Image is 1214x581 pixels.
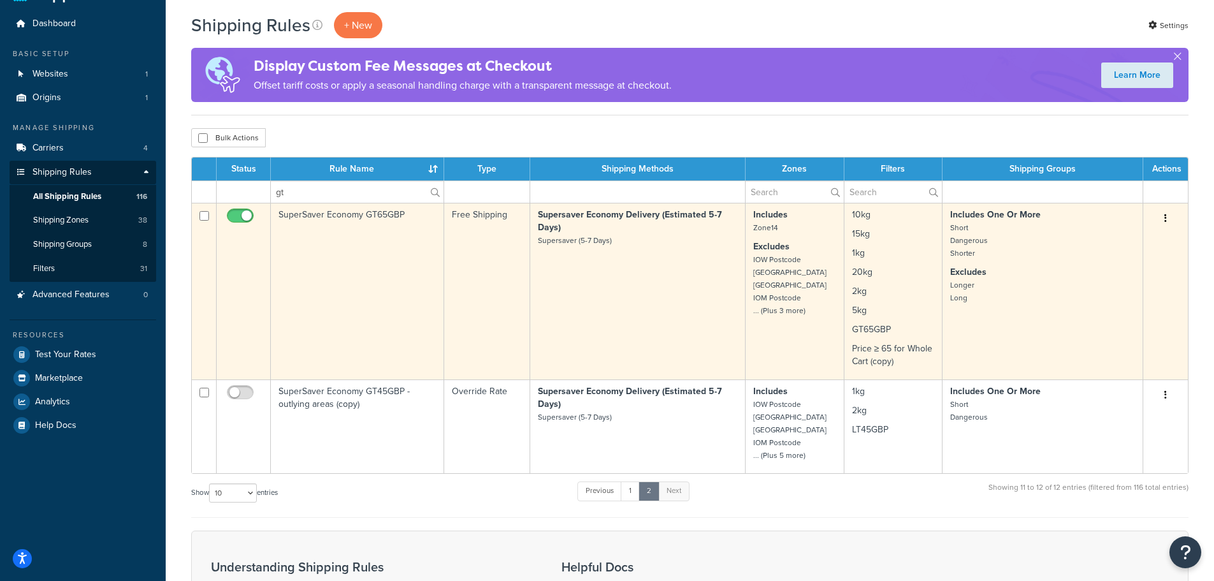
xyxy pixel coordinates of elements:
span: Shipping Zones [33,215,89,226]
li: Shipping Zones [10,209,156,232]
a: Settings [1148,17,1189,34]
td: SuperSaver Economy GT45GBP - outlying areas (copy) [271,379,444,473]
span: Dashboard [33,18,76,29]
h1: Shipping Rules [191,13,310,38]
li: Carriers [10,136,156,160]
li: Origins [10,86,156,110]
td: Free Shipping [444,203,530,379]
td: Override Rate [444,379,530,473]
a: 2 [639,482,660,501]
span: 31 [140,263,147,274]
a: Dashboard [10,12,156,36]
a: Shipping Rules [10,161,156,184]
span: Analytics [35,397,70,408]
div: Resources [10,330,156,341]
a: Shipping Zones 38 [10,209,156,232]
span: 38 [138,215,147,226]
strong: Excludes [753,240,790,253]
span: 1 [145,92,148,103]
p: 2kg [852,285,934,298]
span: Advanced Features [33,290,110,300]
a: Help Docs [10,414,156,437]
span: Marketplace [35,373,83,384]
strong: Includes [753,385,788,398]
small: Short Dangerous Shorter [950,222,988,259]
div: Showing 11 to 12 of 12 entries (filtered from 116 total entries) [988,480,1189,508]
a: Shipping Groups 8 [10,233,156,256]
span: 4 [143,143,148,154]
span: 1 [145,69,148,80]
p: 5kg [852,304,934,317]
p: Price ≥ 65 for Whole Cart (copy) [852,342,934,368]
input: Search [844,181,942,203]
strong: Includes [753,208,788,221]
input: Search [271,181,444,203]
span: Shipping Rules [33,167,92,178]
th: Shipping Groups [943,158,1143,180]
a: Origins 1 [10,86,156,110]
h3: Helpful Docs [561,560,770,574]
div: Manage Shipping [10,122,156,133]
label: Show entries [191,483,278,503]
li: Shipping Rules [10,161,156,282]
span: All Shipping Rules [33,191,101,202]
li: Advanced Features [10,283,156,307]
th: Actions [1143,158,1188,180]
a: Next [658,482,690,501]
a: Advanced Features 0 [10,283,156,307]
button: Bulk Actions [191,128,266,147]
small: Longer Long [950,279,974,304]
li: Shipping Groups [10,233,156,256]
h4: Display Custom Fee Messages at Checkout [254,55,672,77]
small: Zone14 [753,222,778,233]
th: Shipping Methods [530,158,746,180]
a: Analytics [10,390,156,413]
p: 2kg [852,404,934,417]
a: Marketplace [10,367,156,390]
a: Learn More [1101,63,1173,88]
h3: Understanding Shipping Rules [211,560,530,574]
strong: Excludes [950,265,986,279]
a: All Shipping Rules 116 [10,185,156,209]
th: Rule Name : activate to sort column ascending [271,158,444,180]
small: Short Dangerous [950,399,988,423]
p: 1kg [852,247,934,260]
span: 8 [143,239,147,250]
li: Filters [10,257,156,281]
span: Shipping Groups [33,239,92,250]
strong: Supersaver Economy Delivery (Estimated 5-7 Days) [538,208,722,234]
strong: Supersaver Economy Delivery (Estimated 5-7 Days) [538,385,722,411]
button: Open Resource Center [1169,536,1201,568]
td: SuperSaver Economy GT65GBP [271,203,444,379]
small: IOW Postcode [GEOGRAPHIC_DATA] [GEOGRAPHIC_DATA] IOM Postcode ... (Plus 3 more) [753,254,827,316]
th: Zones [746,158,844,180]
li: Websites [10,63,156,86]
th: Filters [844,158,943,180]
a: Previous [577,482,622,501]
span: Carriers [33,143,64,154]
small: Supersaver (5-7 Days) [538,411,612,423]
p: + New [334,12,382,38]
td: 10kg [844,203,943,379]
p: 20kg [852,266,934,279]
a: 1 [621,482,640,501]
span: 116 [136,191,147,202]
a: Carriers 4 [10,136,156,160]
span: Origins [33,92,61,103]
th: Type [444,158,530,180]
div: Basic Setup [10,48,156,59]
span: Websites [33,69,68,80]
li: All Shipping Rules [10,185,156,209]
td: 1kg [844,379,943,473]
p: Offset tariff costs or apply a seasonal handling charge with a transparent message at checkout. [254,77,672,94]
strong: Includes One Or More [950,385,1041,398]
span: Filters [33,263,55,274]
select: Showentries [209,483,257,503]
th: Status [217,158,271,180]
strong: Includes One Or More [950,208,1041,221]
a: Websites 1 [10,63,156,86]
input: Search [746,181,844,203]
